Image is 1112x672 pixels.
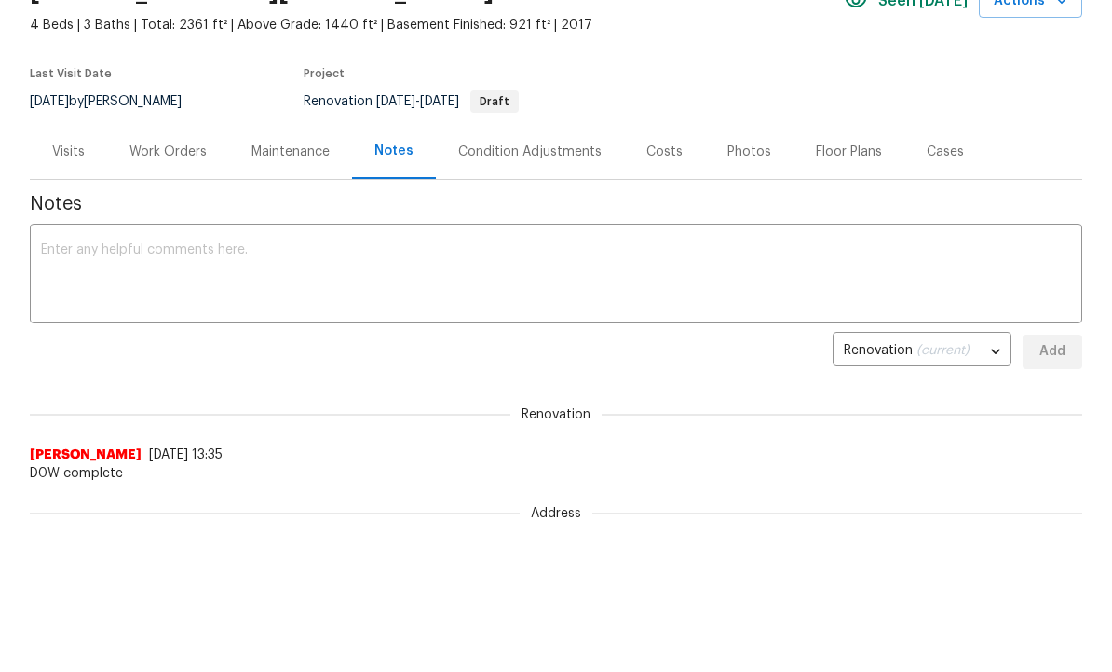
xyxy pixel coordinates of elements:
span: Last Visit Date [30,68,112,79]
span: Notes [30,195,1082,213]
span: [PERSON_NAME] [30,446,142,464]
span: [DATE] [420,95,459,108]
div: Work Orders [129,143,207,161]
div: Renovation (current) [833,329,1011,375]
div: by [PERSON_NAME] [30,90,204,113]
span: [DATE] 13:35 [149,448,223,461]
span: D0W complete [30,464,1082,483]
div: Cases [927,143,964,161]
span: Renovation [304,95,519,108]
span: Project [304,68,345,79]
div: Notes [374,142,414,160]
div: Maintenance [251,143,330,161]
div: Costs [646,143,683,161]
span: [DATE] [376,95,415,108]
div: Condition Adjustments [458,143,602,161]
span: (current) [916,344,970,357]
span: Renovation [510,405,602,424]
div: Visits [52,143,85,161]
div: Photos [727,143,771,161]
span: - [376,95,459,108]
span: 4 Beds | 3 Baths | Total: 2361 ft² | Above Grade: 1440 ft² | Basement Finished: 921 ft² | 2017 [30,16,845,34]
span: Draft [472,96,517,107]
span: Address [520,504,592,523]
span: [DATE] [30,95,69,108]
div: Floor Plans [816,143,882,161]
